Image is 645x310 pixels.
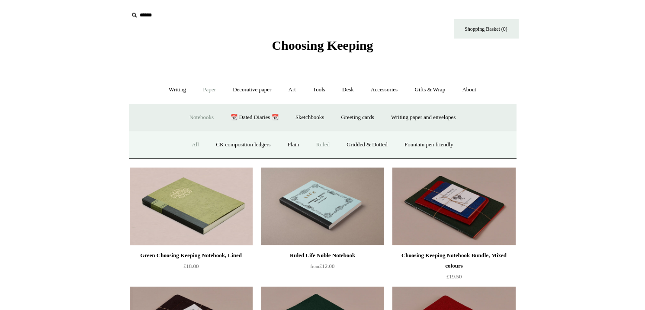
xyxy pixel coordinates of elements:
a: Paper [195,78,224,101]
a: CK composition ledgers [208,133,278,156]
a: Sketchbooks [288,106,332,129]
div: Choosing Keeping Notebook Bundle, Mixed colours [395,250,513,271]
a: Ruled Life Noble Notebook Ruled Life Noble Notebook [261,168,384,245]
img: Ruled Life Noble Notebook [261,168,384,245]
img: Choosing Keeping Notebook Bundle, Mixed colours [392,168,515,245]
a: Greeting cards [334,106,382,129]
a: Gifts & Wrap [407,78,453,101]
a: Choosing Keeping Notebook Bundle, Mixed colours £19.50 [392,250,515,286]
a: Art [281,78,304,101]
span: £19.50 [446,273,462,280]
a: Green Choosing Keeping Notebook, Lined Green Choosing Keeping Notebook, Lined [130,168,253,245]
a: Desk [334,78,362,101]
a: Choosing Keeping Notebook Bundle, Mixed colours Choosing Keeping Notebook Bundle, Mixed colours [392,168,515,245]
a: Decorative paper [225,78,279,101]
a: Choosing Keeping [272,45,373,51]
a: Notebooks [182,106,221,129]
a: Accessories [363,78,405,101]
a: Gridded & Dotted [339,133,395,156]
span: from [311,264,319,269]
span: £18.00 [183,263,199,269]
a: Plain [280,133,307,156]
a: Fountain pen friendly [397,133,461,156]
a: All [184,133,207,156]
a: Green Choosing Keeping Notebook, Lined £18.00 [130,250,253,286]
img: Green Choosing Keeping Notebook, Lined [130,168,253,245]
a: About [454,78,484,101]
div: Green Choosing Keeping Notebook, Lined [132,250,250,261]
div: Ruled Life Noble Notebook [263,250,382,261]
span: £12.00 [311,263,335,269]
a: 📆 Dated Diaries 📆 [223,106,286,129]
a: Writing [161,78,194,101]
span: Choosing Keeping [272,38,373,52]
a: Tools [305,78,333,101]
a: Ruled Life Noble Notebook from£12.00 [261,250,384,286]
a: Writing paper and envelopes [383,106,463,129]
a: Ruled [308,133,337,156]
a: Shopping Basket (0) [454,19,519,39]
